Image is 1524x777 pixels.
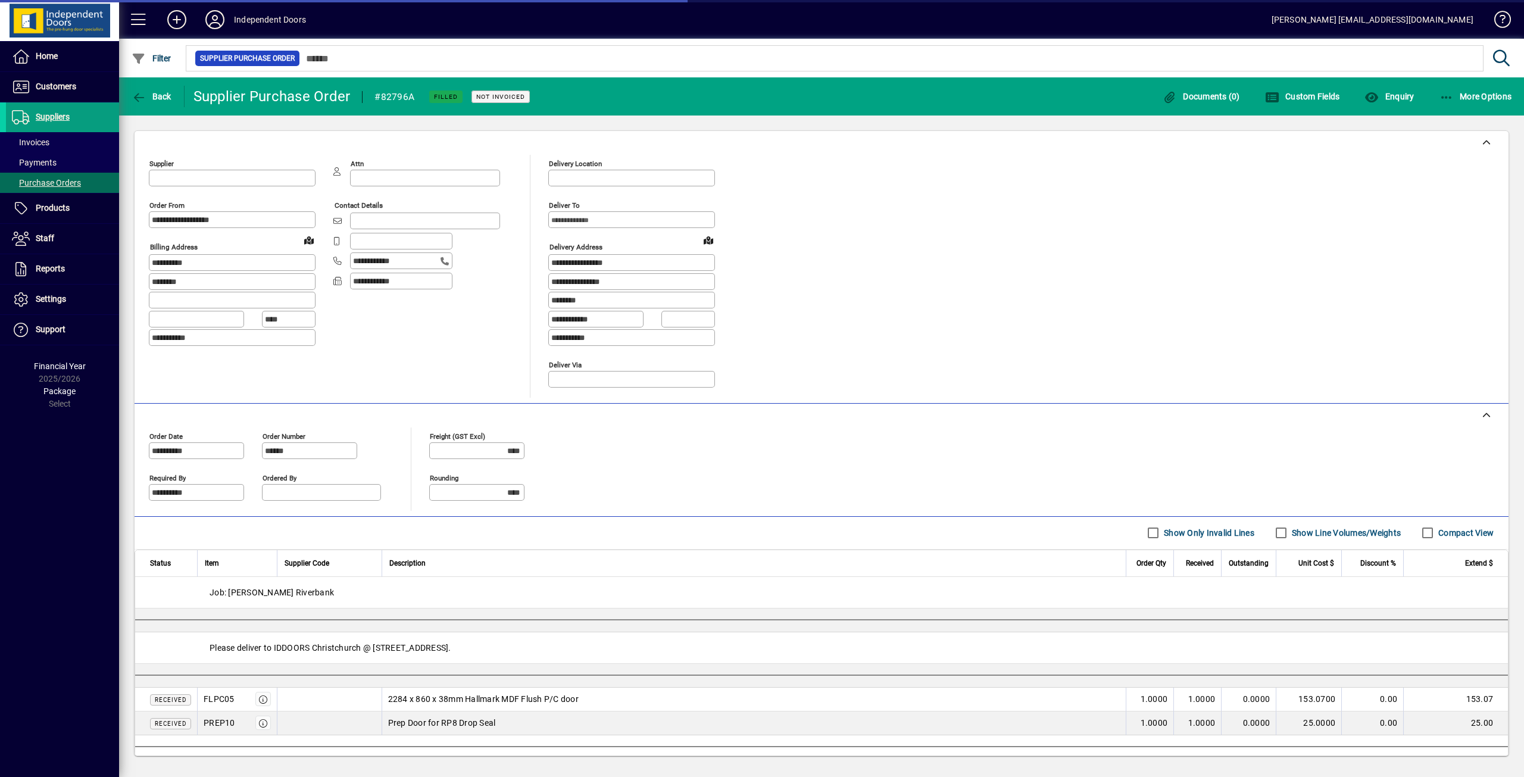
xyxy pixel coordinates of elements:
label: Show Line Volumes/Weights [1289,527,1401,539]
span: Supplier Code [285,557,329,570]
a: View on map [699,230,718,249]
span: Outstanding [1229,557,1269,570]
a: Invoices [6,132,119,152]
span: Item [205,557,219,570]
td: 1.0000 [1126,712,1173,735]
span: Back [132,92,171,101]
a: Home [6,42,119,71]
mat-label: Order date [149,432,183,440]
button: Back [129,86,174,107]
span: Description [389,557,426,570]
td: 1.0000 [1126,688,1173,712]
mat-label: Attn [351,160,364,168]
span: Support [36,324,65,334]
td: 0.0000 [1221,688,1276,712]
button: More Options [1436,86,1515,107]
a: Staff [6,224,119,254]
mat-label: Deliver via [549,360,582,369]
td: 25.00 [1403,712,1508,735]
span: Products [36,203,70,213]
a: Reports [6,254,119,284]
td: 0.0000 [1221,712,1276,735]
td: 0.00 [1341,712,1403,735]
div: Job: [PERSON_NAME] Riverbank [135,577,1508,608]
app-page-header-button: Back [119,86,185,107]
mat-label: Deliver To [549,201,580,210]
a: Support [6,315,119,345]
span: Filter [132,54,171,63]
span: Financial Year [34,361,86,371]
td: 25.0000 [1276,712,1341,735]
span: Custom Fields [1265,92,1340,101]
mat-label: Freight (GST excl) [430,432,485,440]
td: 0.00 [1341,688,1403,712]
span: Received [155,720,186,727]
span: Documents (0) [1163,92,1240,101]
a: Settings [6,285,119,314]
div: FLPC05 [204,693,235,705]
mat-label: Required by [149,473,186,482]
span: Received [1186,557,1214,570]
td: 1.0000 [1173,688,1221,712]
a: Customers [6,72,119,102]
span: Reports [36,264,65,273]
span: Purchase Orders [12,178,81,188]
div: #82796A [374,88,414,107]
mat-label: Ordered by [263,473,296,482]
div: Independent Doors [234,10,306,29]
mat-label: Rounding [430,473,458,482]
div: Please deliver to IDDOORS Christchurch @ [STREET_ADDRESS]. [135,632,1508,663]
div: PREP10 [204,717,235,729]
button: Custom Fields [1262,86,1343,107]
span: Received [155,697,186,703]
span: Payments [12,158,57,167]
span: Filled [434,93,458,101]
span: More Options [1439,92,1512,101]
a: Products [6,194,119,223]
span: Discount % [1360,557,1396,570]
label: Compact View [1436,527,1494,539]
div: [PERSON_NAME] [EMAIL_ADDRESS][DOMAIN_NAME] [1272,10,1473,29]
label: Show Only Invalid Lines [1161,527,1254,539]
mat-label: Order from [149,201,185,210]
mat-label: Supplier [149,160,174,168]
td: 1.0000 [1173,712,1221,735]
span: Invoices [12,138,49,147]
span: Unit Cost $ [1298,557,1334,570]
td: 153.0700 [1276,688,1341,712]
span: 2284 x 860 x 38mm Hallmark MDF Flush P/C door [388,693,579,705]
span: Status [150,557,171,570]
span: Supplier Purchase Order [200,52,295,64]
a: Payments [6,152,119,173]
button: Profile [196,9,234,30]
a: Knowledge Base [1485,2,1509,41]
span: Enquiry [1364,92,1414,101]
button: Enquiry [1361,86,1417,107]
span: Not Invoiced [476,93,525,101]
span: Home [36,51,58,61]
div: Supplier Purchase Order [193,87,351,106]
span: Package [43,386,76,396]
span: Prep Door for RP8 Drop Seal [388,717,496,729]
span: Settings [36,294,66,304]
button: Documents (0) [1160,86,1243,107]
button: Filter [129,48,174,69]
a: Purchase Orders [6,173,119,193]
a: View on map [299,230,318,249]
span: Extend $ [1465,557,1493,570]
mat-label: Delivery Location [549,160,602,168]
span: Order Qty [1136,557,1166,570]
td: 153.07 [1403,688,1508,712]
mat-label: Order number [263,432,305,440]
button: Add [158,9,196,30]
span: Staff [36,233,54,243]
span: Suppliers [36,112,70,121]
span: Customers [36,82,76,91]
